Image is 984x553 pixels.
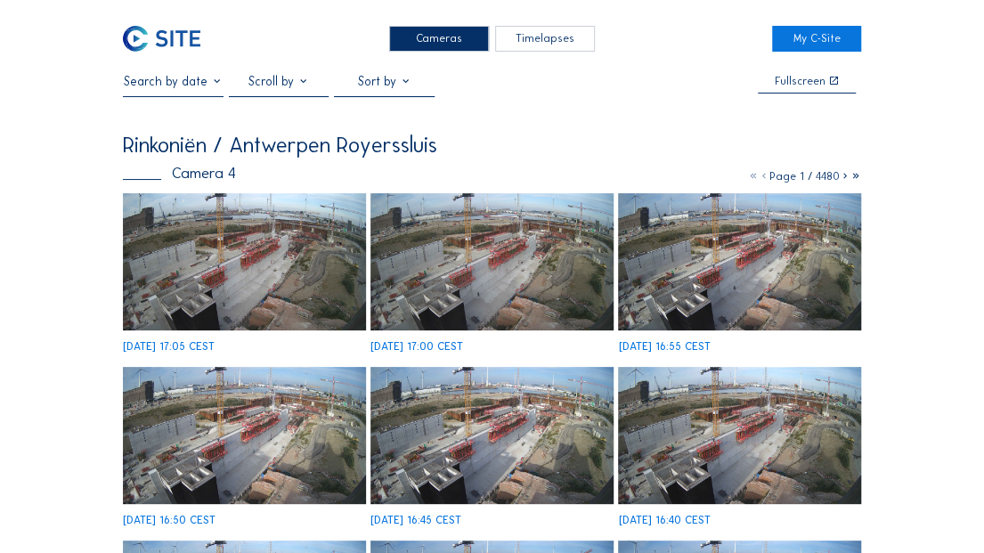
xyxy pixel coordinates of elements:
div: Timelapses [495,26,596,52]
img: image_53539818 [370,193,613,329]
div: [DATE] 16:55 CEST [618,341,710,352]
input: Search by date 󰅀 [123,74,224,89]
div: [DATE] 16:45 CEST [370,515,461,525]
img: image_53539573 [123,367,365,503]
div: [DATE] 17:05 CEST [123,341,215,352]
div: Camera 4 [123,167,236,182]
div: Fullscreen [775,76,825,86]
div: [DATE] 16:50 CEST [123,515,216,525]
img: C-SITE Logo [123,26,200,52]
span: Page 1 / 4480 [769,170,840,183]
div: [DATE] 16:40 CEST [618,515,710,525]
div: [DATE] 17:00 CEST [370,341,463,352]
img: image_53539252 [618,367,860,503]
a: C-SITE Logo [123,26,211,52]
img: image_53539971 [123,193,365,329]
div: Cameras [389,26,490,52]
img: image_53539738 [618,193,860,329]
a: My C-Site [772,26,860,52]
div: Rinkoniën / Antwerpen Royerssluis [123,134,437,156]
img: image_53539427 [370,367,613,503]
